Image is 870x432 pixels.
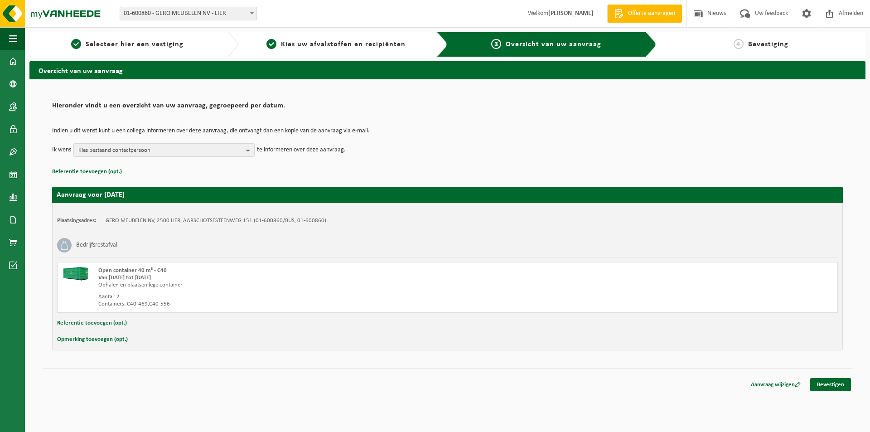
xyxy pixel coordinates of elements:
[734,39,744,49] span: 4
[57,218,97,223] strong: Plaatsingsadres:
[548,10,594,17] strong: [PERSON_NAME]
[34,39,220,50] a: 1Selecteer hier een vestiging
[491,39,501,49] span: 3
[607,5,682,23] a: Offerte aanvragen
[98,282,484,289] div: Ophalen en plaatsen lege container
[52,143,71,157] p: Ik wens
[98,301,484,308] div: Containers: C40-469;C40-556
[810,378,851,391] a: Bevestigen
[57,334,128,345] button: Opmerking toevoegen (opt.)
[29,61,865,79] h2: Overzicht van uw aanvraag
[748,41,788,48] span: Bevestiging
[120,7,256,20] span: 01-600860 - GERO MEUBELEN NV - LIER
[76,238,117,252] h3: Bedrijfsrestafval
[106,217,326,224] td: GERO MEUBELEN NV, 2500 LIER, AARSCHOTSESTEENWEG 151 (01-600860/BUS, 01-600860)
[73,143,255,157] button: Kies bestaand contactpersoon
[98,267,167,273] span: Open container 40 m³ - C40
[52,128,843,134] p: Indien u dit wenst kunt u een collega informeren over deze aanvraag, die ontvangt dan een kopie v...
[52,102,843,114] h2: Hieronder vindt u een overzicht van uw aanvraag, gegroepeerd per datum.
[506,41,601,48] span: Overzicht van uw aanvraag
[98,293,484,301] div: Aantal: 2
[266,39,276,49] span: 2
[243,39,429,50] a: 2Kies uw afvalstoffen en recipiënten
[57,191,125,199] strong: Aanvraag voor [DATE]
[57,317,127,329] button: Referentie toevoegen (opt.)
[257,143,346,157] p: te informeren over deze aanvraag.
[78,144,242,157] span: Kies bestaand contactpersoon
[744,378,807,391] a: Aanvraag wijzigen
[98,275,151,281] strong: Van [DATE] tot [DATE]
[62,267,89,281] img: HK-XC-40-GN-00.png
[86,41,184,48] span: Selecteer hier een vestiging
[626,9,677,18] span: Offerte aanvragen
[52,166,122,178] button: Referentie toevoegen (opt.)
[71,39,81,49] span: 1
[281,41,406,48] span: Kies uw afvalstoffen en recipiënten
